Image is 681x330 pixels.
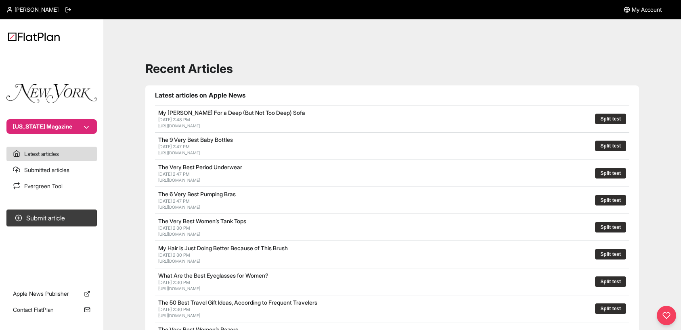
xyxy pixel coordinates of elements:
[158,286,200,291] a: [URL][DOMAIN_NAME]
[158,178,200,183] a: [URL][DOMAIN_NAME]
[6,147,97,161] a: Latest articles
[8,32,60,41] img: Logo
[595,168,626,178] button: Split test
[595,195,626,205] button: Split test
[595,249,626,259] button: Split test
[595,276,626,287] button: Split test
[595,303,626,314] button: Split test
[158,109,305,116] a: My [PERSON_NAME] For a Deep (But Not Too Deep) Sofa
[158,144,190,149] span: [DATE] 2:47 PM
[158,225,190,231] span: [DATE] 2:30 PM
[158,313,200,318] a: [URL][DOMAIN_NAME]
[158,164,242,170] a: The Very Best Period Underwear
[158,117,190,122] span: [DATE] 2:48 PM
[595,141,626,151] button: Split test
[158,198,190,204] span: [DATE] 2:47 PM
[6,119,97,134] button: [US_STATE] Magazine
[6,6,59,14] a: [PERSON_NAME]
[158,252,190,258] span: [DATE] 2:30 PM
[158,218,246,224] a: The Very Best Women’s Tank Tops
[595,114,626,124] button: Split test
[158,191,236,197] a: The 6 Very Best Pumping Bras
[6,163,97,177] a: Submitted articles
[158,136,233,143] a: The 9 Very Best Baby Bottles
[158,123,200,128] a: [URL][DOMAIN_NAME]
[158,272,268,279] a: What Are the Best Eyeglasses for Women?
[155,90,629,100] h1: Latest articles on Apple News
[158,280,190,285] span: [DATE] 2:30 PM
[6,303,97,317] a: Contact FlatPlan
[158,232,200,237] a: [URL][DOMAIN_NAME]
[158,205,200,210] a: [URL][DOMAIN_NAME]
[595,222,626,232] button: Split test
[158,259,200,264] a: [URL][DOMAIN_NAME]
[158,299,317,306] a: The 50 Best Travel Gift Ideas, According to Frequent Travelers
[15,6,59,14] span: [PERSON_NAME]
[158,245,288,251] a: My Hair is Just Doing Better Because of This Brush
[6,210,97,226] button: Submit article
[6,286,97,301] a: Apple News Publisher
[158,150,200,155] a: [URL][DOMAIN_NAME]
[158,307,190,312] span: [DATE] 2:30 PM
[145,61,639,76] h1: Recent Articles
[632,6,662,14] span: My Account
[6,179,97,193] a: Evergreen Tool
[158,171,190,177] span: [DATE] 2:47 PM
[6,84,97,103] img: Publication Logo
